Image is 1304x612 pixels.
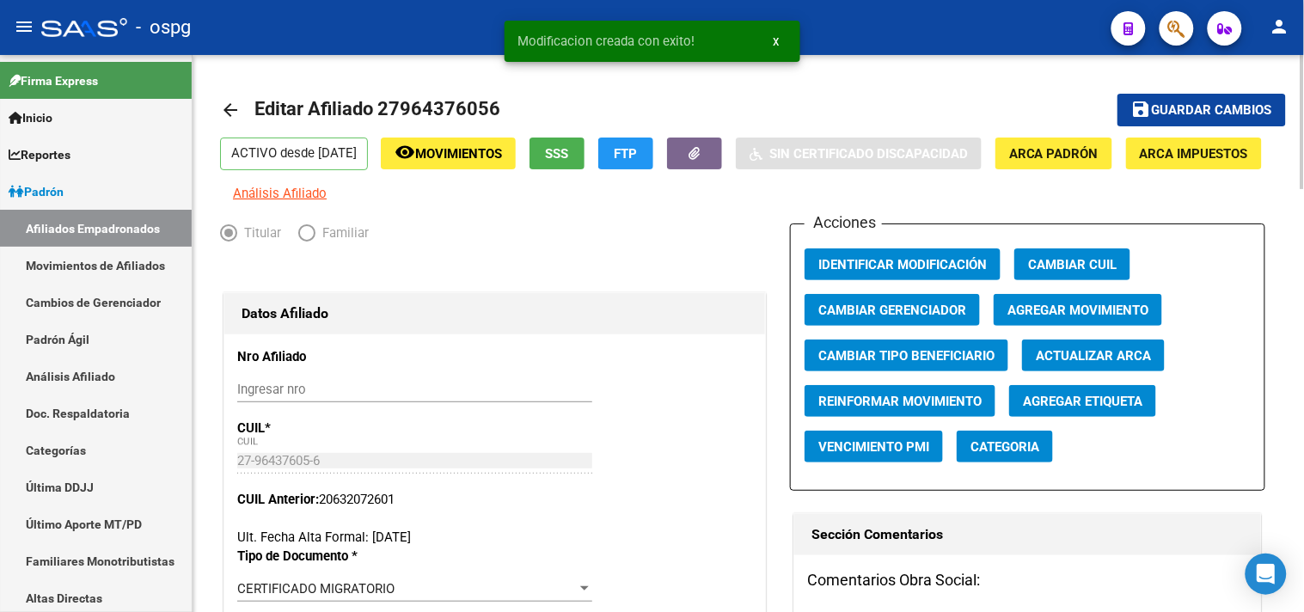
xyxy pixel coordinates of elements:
[242,300,748,327] h1: Datos Afiliado
[237,223,281,242] span: Titular
[1270,16,1290,37] mat-icon: person
[818,439,929,455] span: Vencimiento PMI
[1152,103,1272,119] span: Guardar cambios
[518,33,695,50] span: Modificacion creada con exito!
[237,490,752,509] p: 20632072601
[237,581,395,597] span: CERTIFICADO MIGRATORIO
[1009,146,1099,162] span: ARCA Padrón
[233,186,327,201] span: Análisis Afiliado
[237,347,392,366] p: Nro Afiliado
[237,547,392,566] p: Tipo de Documento *
[220,100,241,120] mat-icon: arrow_back
[769,146,968,162] span: Sin Certificado Discapacidad
[1126,138,1262,169] button: ARCA Impuestos
[1014,248,1130,280] button: Cambiar CUIL
[415,146,502,162] span: Movimientos
[805,340,1008,371] button: Cambiar Tipo Beneficiario
[957,431,1053,462] button: Categoria
[818,257,987,272] span: Identificar Modificación
[805,385,995,417] button: Reinformar Movimiento
[598,138,653,169] button: FTP
[805,248,1001,280] button: Identificar Modificación
[805,431,943,462] button: Vencimiento PMI
[237,492,319,507] strong: CUIL Anterior:
[970,439,1039,455] span: Categoria
[237,528,752,547] div: Ult. Fecha Alta Formal: [DATE]
[1022,340,1165,371] button: Actualizar ARCA
[220,138,368,170] p: ACTIVO desde [DATE]
[760,26,793,57] button: x
[805,294,980,326] button: Cambiar Gerenciador
[1131,99,1152,119] mat-icon: save
[1140,146,1248,162] span: ARCA Impuestos
[395,142,415,162] mat-icon: remove_red_eye
[994,294,1162,326] button: Agregar Movimiento
[1028,257,1117,272] span: Cambiar CUIL
[807,568,1248,592] h3: Comentarios Obra Social:
[1246,554,1287,595] div: Open Intercom Messenger
[9,145,70,164] span: Reportes
[237,419,392,438] p: CUIL
[381,138,516,169] button: Movimientos
[1117,94,1286,125] button: Guardar cambios
[14,16,34,37] mat-icon: menu
[1007,303,1148,318] span: Agregar Movimiento
[9,71,98,90] span: Firma Express
[220,229,386,244] mat-radio-group: Elija una opción
[530,138,585,169] button: SSS
[254,98,500,119] span: Editar Afiliado 27964376056
[9,182,64,201] span: Padrón
[818,348,995,364] span: Cambiar Tipo Beneficiario
[811,521,1244,548] h1: Sección Comentarios
[136,9,191,46] span: - ospg
[9,108,52,127] span: Inicio
[1009,385,1156,417] button: Agregar Etiqueta
[736,138,982,169] button: Sin Certificado Discapacidad
[1036,348,1151,364] span: Actualizar ARCA
[818,394,982,409] span: Reinformar Movimiento
[315,223,369,242] span: Familiar
[774,34,780,49] span: x
[546,146,569,162] span: SSS
[818,303,966,318] span: Cambiar Gerenciador
[1023,394,1142,409] span: Agregar Etiqueta
[995,138,1112,169] button: ARCA Padrón
[615,146,638,162] span: FTP
[805,211,882,235] h3: Acciones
